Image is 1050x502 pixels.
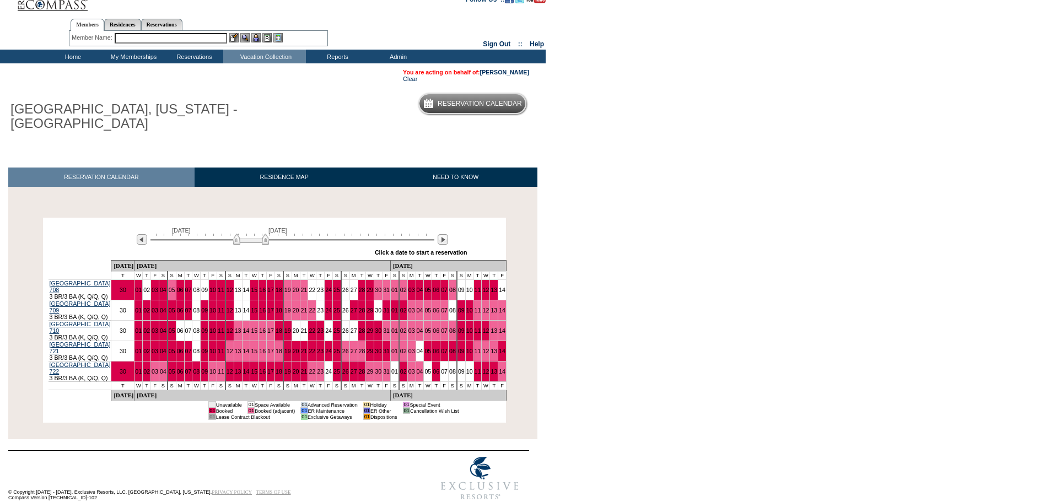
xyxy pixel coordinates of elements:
a: 09 [201,287,208,293]
a: 06 [177,368,184,375]
a: 11 [218,368,224,375]
a: 11 [218,307,224,314]
a: 04 [160,348,166,354]
a: 08 [193,348,200,354]
a: 06 [433,348,439,354]
a: 14 [243,327,250,334]
img: b_edit.gif [229,33,239,42]
a: 01 [135,287,142,293]
a: 05 [169,287,175,293]
a: 06 [433,307,439,314]
a: 17 [267,307,274,314]
a: 19 [284,368,291,375]
a: Help [530,40,544,48]
a: 19 [284,307,291,314]
a: 20 [293,348,299,354]
a: 29 [367,348,373,354]
a: 07 [185,327,192,334]
a: 21 [301,327,308,334]
a: 04 [417,368,423,375]
span: You are acting on behalf of: [403,69,529,75]
a: 02 [143,348,150,354]
a: 02 [400,327,407,334]
a: 07 [441,307,448,314]
a: 12 [482,348,489,354]
a: 02 [400,287,407,293]
td: T [184,272,192,280]
a: 01 [391,348,398,354]
td: S [159,272,167,280]
a: 27 [351,327,357,334]
td: Vacation Collection [223,50,306,63]
td: F [267,272,275,280]
a: 19 [284,348,291,354]
a: 13 [491,327,497,334]
a: 13 [235,327,241,334]
a: 09 [458,307,465,314]
a: 03 [152,307,158,314]
a: 28 [359,287,365,293]
span: :: [518,40,523,48]
a: [PERSON_NAME] [480,69,529,75]
td: W [134,272,143,280]
a: 31 [383,287,390,293]
a: 30 [375,287,381,293]
a: PRIVACY POLICY [212,489,252,495]
a: 04 [417,307,423,314]
a: 18 [276,327,282,334]
td: S [332,272,341,280]
a: 14 [499,327,505,334]
a: 25 [333,287,340,293]
a: 16 [259,307,266,314]
a: 27 [351,307,357,314]
a: 11 [218,348,224,354]
a: TERMS OF USE [256,489,291,495]
td: T [242,272,250,280]
td: W [308,272,316,280]
a: 27 [351,287,357,293]
a: 26 [342,307,349,314]
a: 18 [276,348,282,354]
a: 05 [424,327,431,334]
a: 27 [351,348,357,354]
a: RESERVATION CALENDAR [8,168,195,187]
a: 20 [293,307,299,314]
td: F [151,272,159,280]
a: 05 [424,287,431,293]
a: 12 [227,368,233,375]
a: 01 [135,307,142,314]
a: NEED TO KNOW [374,168,537,187]
a: 17 [267,327,274,334]
a: 05 [424,307,431,314]
td: F [325,272,333,280]
a: 08 [193,307,200,314]
a: 08 [193,327,200,334]
a: 21 [301,307,308,314]
a: 01 [391,368,398,375]
a: 04 [417,287,423,293]
a: 04 [160,327,166,334]
a: 25 [333,348,340,354]
a: 11 [218,327,224,334]
a: 26 [342,287,349,293]
a: 15 [251,348,257,354]
a: 05 [424,348,431,354]
a: 09 [201,327,208,334]
td: T [300,272,308,280]
a: 02 [400,348,407,354]
a: 30 [120,368,126,375]
a: 03 [152,327,158,334]
td: [DATE] [134,261,391,272]
a: 27 [351,368,357,375]
a: 31 [383,348,390,354]
td: F [209,272,217,280]
a: 24 [325,368,332,375]
a: 06 [433,327,439,334]
a: 10 [466,327,473,334]
a: 11 [475,348,481,354]
a: 03 [152,348,158,354]
a: 02 [143,307,150,314]
a: Residences [104,19,141,30]
a: 30 [375,368,381,375]
a: 09 [201,307,208,314]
